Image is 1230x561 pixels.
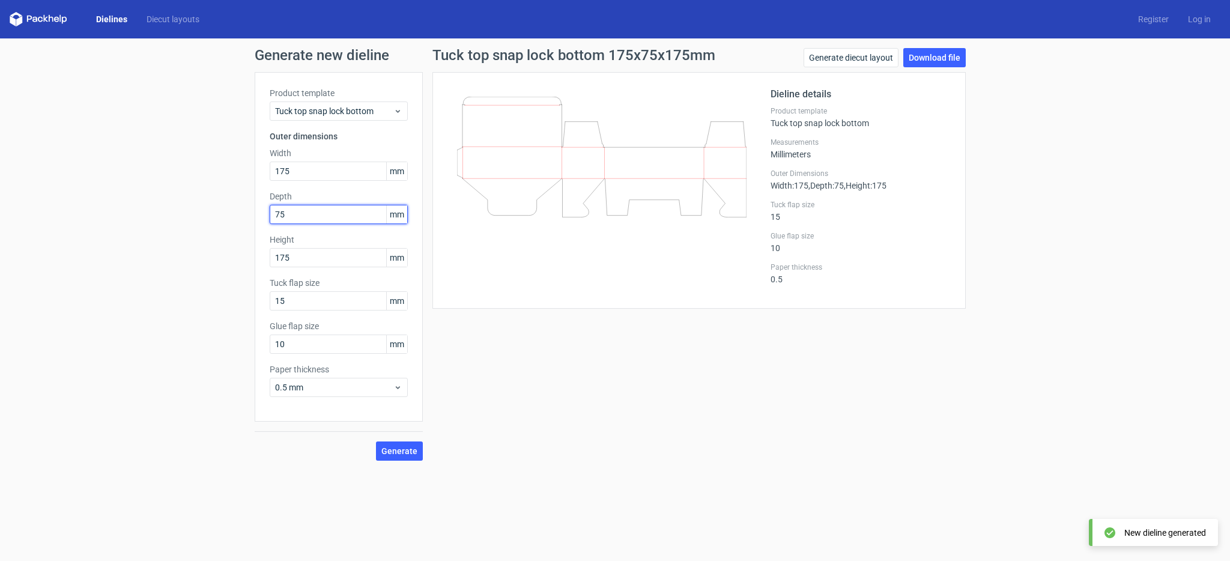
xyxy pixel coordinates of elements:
[771,200,951,222] div: 15
[808,181,844,190] span: , Depth : 75
[270,277,408,289] label: Tuck flap size
[771,106,951,128] div: Tuck top snap lock bottom
[1129,13,1178,25] a: Register
[255,48,975,62] h1: Generate new dieline
[86,13,137,25] a: Dielines
[270,190,408,202] label: Depth
[270,130,408,142] h3: Outer dimensions
[270,147,408,159] label: Width
[386,162,407,180] span: mm
[376,441,423,461] button: Generate
[270,234,408,246] label: Height
[275,381,393,393] span: 0.5 mm
[381,447,417,455] span: Generate
[1178,13,1220,25] a: Log in
[270,320,408,332] label: Glue flap size
[386,292,407,310] span: mm
[771,169,951,178] label: Outer Dimensions
[275,105,393,117] span: Tuck top snap lock bottom
[1124,527,1206,539] div: New dieline generated
[771,262,951,272] label: Paper thickness
[432,48,715,62] h1: Tuck top snap lock bottom 175x75x175mm
[386,335,407,353] span: mm
[771,106,951,116] label: Product template
[771,231,951,241] label: Glue flap size
[386,249,407,267] span: mm
[771,200,951,210] label: Tuck flap size
[804,48,898,67] a: Generate diecut layout
[844,181,886,190] span: , Height : 175
[771,231,951,253] div: 10
[270,363,408,375] label: Paper thickness
[137,13,209,25] a: Diecut layouts
[771,181,808,190] span: Width : 175
[771,262,951,284] div: 0.5
[771,138,951,159] div: Millimeters
[771,87,951,102] h2: Dieline details
[903,48,966,67] a: Download file
[771,138,951,147] label: Measurements
[270,87,408,99] label: Product template
[386,205,407,223] span: mm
